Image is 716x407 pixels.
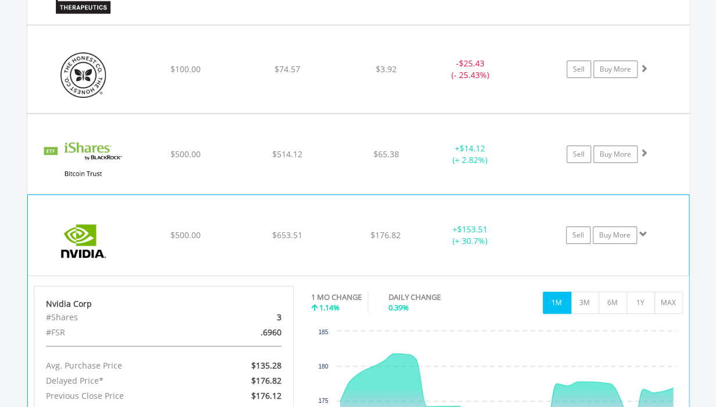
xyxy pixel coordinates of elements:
[373,148,398,160] span: $65.38
[375,63,396,75] span: $3.92
[251,360,282,371] span: $135.28
[46,298,282,310] div: Nvidia Corp
[389,302,409,313] span: 0.39%
[170,229,201,240] span: $500.00
[272,229,302,240] span: $653.51
[37,358,206,373] div: Avg. Purchase Price
[389,292,482,303] div: DAILY CHANGE
[459,143,485,154] span: $14.12
[654,292,683,314] button: MAX
[593,61,637,78] a: Buy More
[458,58,484,69] span: $25.43
[206,310,290,325] div: 3
[566,226,590,244] a: Sell
[371,229,401,240] span: $176.82
[319,398,329,404] text: 175
[34,210,134,272] img: EQU.US.NVDA.png
[37,373,206,388] div: Delayed Price*
[567,61,591,78] a: Sell
[37,325,206,340] div: #FSR
[311,292,362,303] div: 1 MO CHANGE
[426,58,514,81] div: - (- 25.43%)
[319,329,329,335] text: 185
[599,292,627,314] button: 6M
[33,129,133,191] img: EQU.US.IBIT.png
[37,388,206,404] div: Previous Close Price
[426,224,513,247] div: + (+ 30.7%)
[170,63,200,75] span: $100.00
[275,63,300,75] span: $74.57
[593,146,637,163] a: Buy More
[251,375,282,386] span: $176.82
[626,292,655,314] button: 1Y
[170,148,200,160] span: $500.00
[426,143,514,166] div: + (+ 2.82%)
[571,292,599,314] button: 3M
[319,363,329,370] text: 180
[593,226,637,244] a: Buy More
[319,302,340,313] span: 1.14%
[567,146,591,163] a: Sell
[272,148,302,160] span: $514.12
[543,292,571,314] button: 1M
[206,325,290,340] div: .6960
[33,40,133,110] img: EQU.US.HNST.png
[457,224,487,235] span: $153.51
[37,310,206,325] div: #Shares
[251,390,282,401] span: $176.12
